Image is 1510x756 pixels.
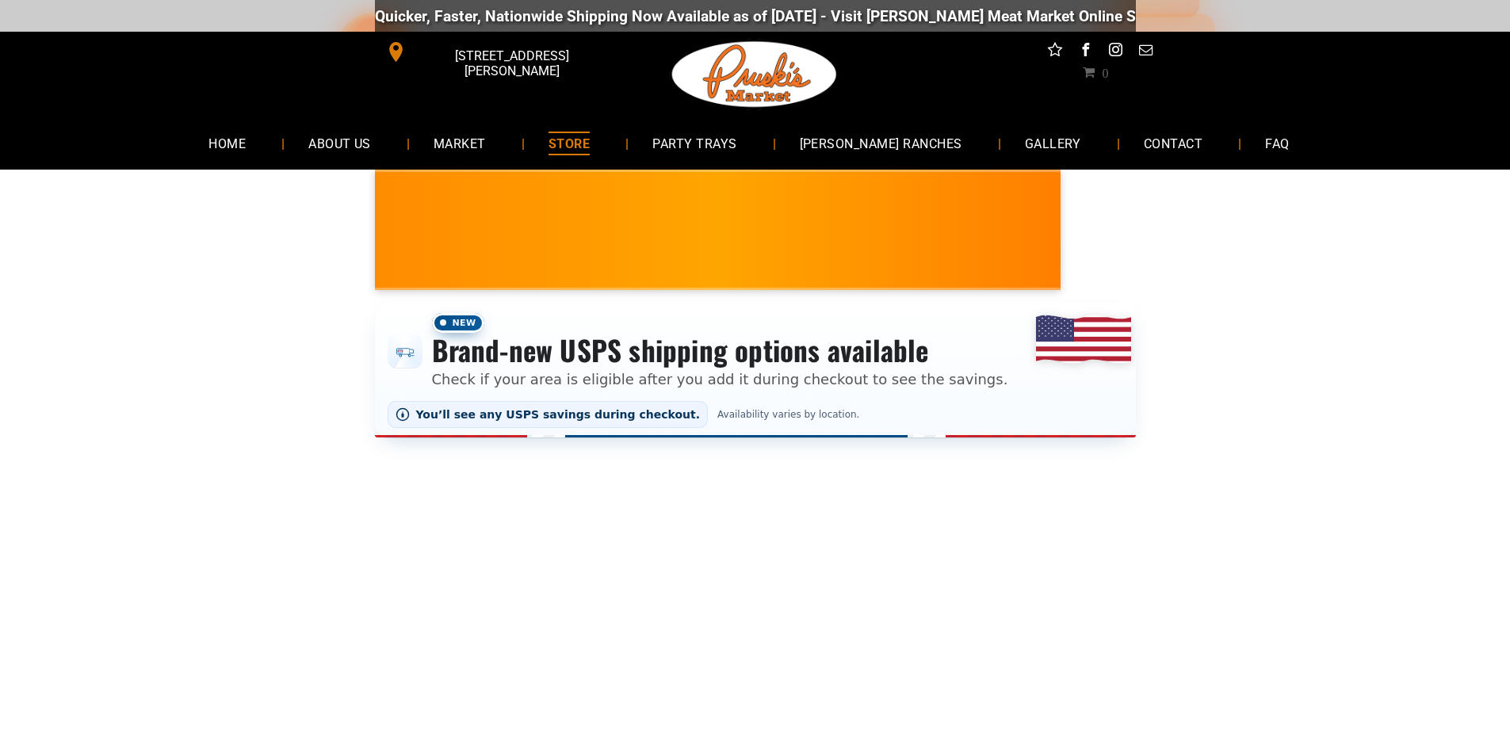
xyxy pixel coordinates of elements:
span: 0 [1102,66,1108,78]
span: New [432,313,484,333]
p: Check if your area is eligible after you add it during checkout to see the savings. [432,368,1008,390]
img: Pruski-s+Market+HQ+Logo2-1920w.png [669,32,840,117]
a: FAQ [1241,122,1313,164]
a: email [1135,40,1156,64]
a: HOME [185,122,270,164]
a: ABOUT US [285,122,395,164]
a: GALLERY [1001,122,1105,164]
div: Quicker, Faster, Nationwide Shipping Now Available as of [DATE] - Visit [PERSON_NAME] Meat Market... [369,7,1329,25]
a: facebook [1075,40,1095,64]
a: [PERSON_NAME] RANCHES [776,122,986,164]
span: Availability varies by location. [714,409,862,420]
span: [STREET_ADDRESS][PERSON_NAME] [409,40,614,86]
span: [PERSON_NAME] MARKET [1053,241,1365,266]
a: [STREET_ADDRESS][PERSON_NAME] [375,40,617,64]
span: You’ll see any USPS savings during checkout. [416,408,701,421]
a: PARTY TRAYS [629,122,760,164]
a: STORE [525,122,614,164]
a: Social network [1045,40,1065,64]
a: MARKET [410,122,510,164]
h3: Brand-new USPS shipping options available [432,333,1008,368]
div: Shipping options announcement [375,303,1136,437]
a: instagram [1105,40,1126,64]
a: CONTACT [1120,122,1226,164]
